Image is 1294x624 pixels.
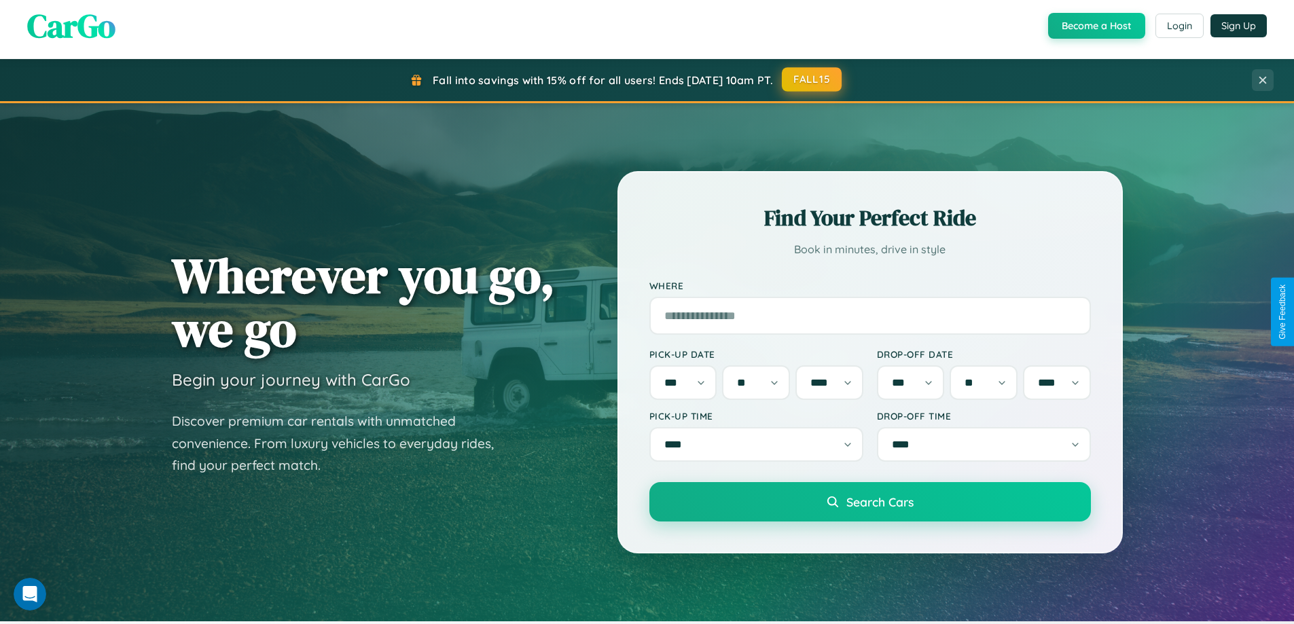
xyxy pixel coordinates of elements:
iframe: Intercom live chat [14,578,46,610]
h2: Find Your Perfect Ride [649,203,1091,233]
label: Drop-off Date [877,348,1091,360]
button: FALL15 [782,67,842,92]
button: Login [1155,14,1204,38]
h3: Begin your journey with CarGo [172,369,410,390]
span: Search Cars [846,494,914,509]
p: Book in minutes, drive in style [649,240,1091,259]
span: CarGo [27,3,115,48]
p: Discover premium car rentals with unmatched convenience. From luxury vehicles to everyday rides, ... [172,410,511,477]
div: Give Feedback [1278,285,1287,339]
label: Pick-up Date [649,348,863,360]
span: Fall into savings with 15% off for all users! Ends [DATE] 10am PT. [433,73,773,87]
button: Search Cars [649,482,1091,521]
button: Become a Host [1048,13,1145,39]
h1: Wherever you go, we go [172,249,555,356]
label: Pick-up Time [649,410,863,422]
button: Sign Up [1210,14,1267,37]
label: Drop-off Time [877,410,1091,422]
label: Where [649,280,1091,291]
